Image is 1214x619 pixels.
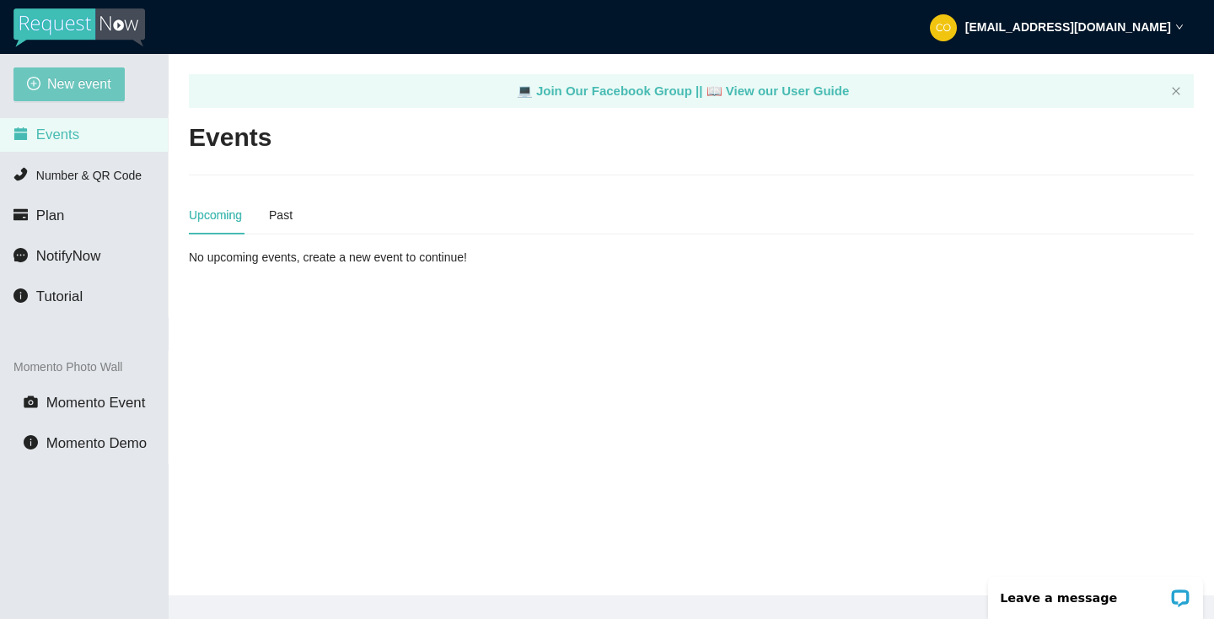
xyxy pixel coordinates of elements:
span: down [1175,23,1184,31]
span: Plan [36,207,65,223]
span: laptop [706,83,722,98]
span: New event [47,73,111,94]
span: Momento Demo [46,435,147,451]
div: Upcoming [189,206,242,224]
span: credit-card [13,207,28,222]
a: laptop View our User Guide [706,83,850,98]
span: Events [36,126,79,143]
span: Tutorial [36,288,83,304]
button: close [1171,86,1181,97]
span: Momento Event [46,395,146,411]
div: No upcoming events, create a new event to continue! [189,248,515,266]
button: plus-circleNew event [13,67,125,101]
span: phone [13,167,28,181]
div: Past [269,206,293,224]
iframe: LiveChat chat widget [977,566,1214,619]
span: calendar [13,126,28,141]
span: message [13,248,28,262]
span: Number & QR Code [36,169,142,182]
span: NotifyNow [36,248,100,264]
h2: Events [189,121,271,155]
span: plus-circle [27,77,40,93]
span: close [1171,86,1181,96]
span: info-circle [13,288,28,303]
img: RequestNow [13,8,145,47]
img: de61a5a3d0354d2d7d440143272bcec7 [930,14,957,41]
span: info-circle [24,435,38,449]
span: laptop [517,83,533,98]
span: camera [24,395,38,409]
strong: [EMAIL_ADDRESS][DOMAIN_NAME] [965,20,1171,34]
a: laptop Join Our Facebook Group || [517,83,706,98]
